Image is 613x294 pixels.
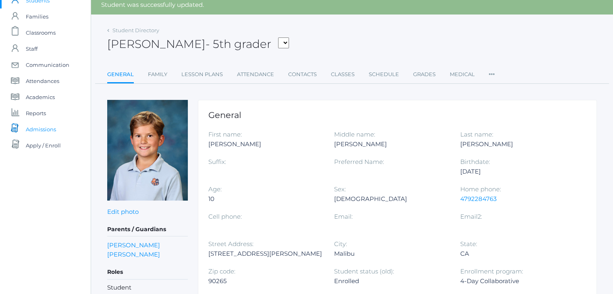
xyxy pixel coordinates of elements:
a: Lesson Plans [181,66,223,83]
span: Families [26,8,48,25]
div: Enrolled [334,276,448,286]
a: Attendance [237,66,274,83]
a: General [107,66,134,84]
h5: Parents / Guardians [107,223,188,236]
span: Admissions [26,121,56,137]
span: Attendances [26,73,59,89]
span: - 5th grader [206,37,271,51]
label: City: [334,240,347,248]
div: 10 [208,194,322,204]
span: Communication [26,57,69,73]
a: [PERSON_NAME] [107,240,160,250]
a: Contacts [288,66,317,83]
a: Schedule [369,66,399,83]
span: Academics [26,89,55,105]
div: [PERSON_NAME] [460,139,574,149]
div: 90265 [208,276,322,286]
div: [DATE] [460,167,574,176]
img: Zade Wilson [107,100,188,201]
label: First name: [208,130,242,138]
label: State: [460,240,477,248]
label: Age: [208,185,222,193]
a: Grades [413,66,436,83]
label: Email2: [460,213,482,220]
a: Edit photo [107,208,139,215]
li: Student [107,283,188,292]
h2: [PERSON_NAME] [107,38,289,50]
span: Reports [26,105,46,121]
h5: Roles [107,265,188,279]
label: Birthdate: [460,158,490,166]
a: Classes [331,66,355,83]
a: [PERSON_NAME] [107,250,160,259]
label: Middle name: [334,130,375,138]
a: Family [148,66,167,83]
div: 4-Day Collaborative [460,276,574,286]
span: Staff [26,41,37,57]
a: Medical [450,66,475,83]
a: 4792284763 [460,195,497,203]
label: Zip code: [208,267,235,275]
label: Email: [334,213,353,220]
div: [DEMOGRAPHIC_DATA] [334,194,448,204]
label: Last name: [460,130,493,138]
h1: General [208,110,586,120]
div: [PERSON_NAME] [208,139,322,149]
label: Street Address: [208,240,254,248]
span: Classrooms [26,25,56,41]
a: Student Directory [112,27,159,33]
label: Suffix: [208,158,226,166]
div: CA [460,249,574,259]
label: Cell phone: [208,213,242,220]
div: Malibu [334,249,448,259]
label: Enrollment program: [460,267,523,275]
div: [PERSON_NAME] [334,139,448,149]
label: Student status (old): [334,267,394,275]
label: Preferred Name: [334,158,384,166]
span: Apply / Enroll [26,137,61,153]
label: Sex: [334,185,346,193]
label: Home phone: [460,185,501,193]
div: [STREET_ADDRESS][PERSON_NAME] [208,249,322,259]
